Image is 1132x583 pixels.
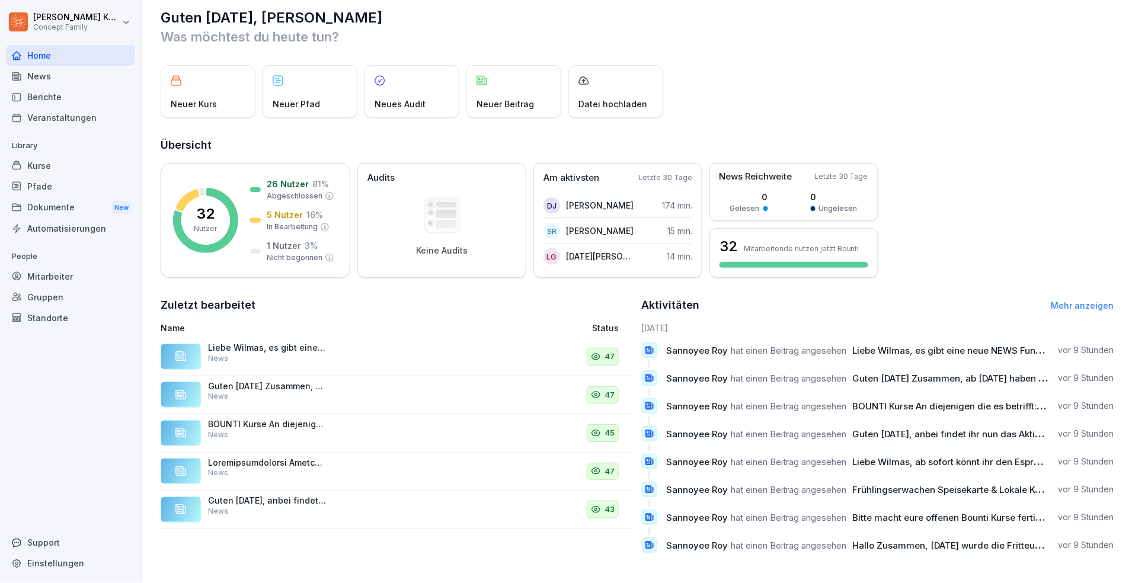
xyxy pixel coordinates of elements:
a: Veranstaltungen [6,107,135,128]
p: vor 9 Stunden [1059,511,1114,523]
p: BOUNTI Kurse An diejenigen die es betrifft: Bitte macht eure Kurse fertig!!! [PERSON_NAME] [208,419,327,430]
p: Neuer Pfad [273,98,320,110]
div: News [6,66,135,87]
p: vor 9 Stunden [1059,456,1114,467]
p: [PERSON_NAME] Knittel [33,12,120,23]
a: Loremipsumdolorsi Ametconsect & Adipis Elitseddoeius Tempo incididu, ut laboreetdolorem al Enimad... [161,453,634,491]
a: Home [6,45,135,66]
span: Sannoyee Roy [667,345,728,356]
p: vor 9 Stunden [1059,539,1114,551]
p: 1 Nutzer [267,239,301,252]
p: vor 9 Stunden [1059,428,1114,440]
a: Liebe Wilmas, es gibt eine neue NEWS Funktion in Bounti, die die Kommunikation verbessern soll. I... [161,338,634,376]
p: 47 [605,466,615,478]
span: hat einen Beitrag angesehen [731,512,847,523]
a: Automatisierungen [6,218,135,239]
a: Mehr anzeigen [1051,300,1114,310]
p: Letzte 30 Tage [814,171,868,182]
p: 5 Nutzer [267,209,303,221]
h1: Guten [DATE], [PERSON_NAME] [161,8,1114,27]
p: 47 [605,351,615,363]
p: Library [6,136,135,155]
p: Ungelesen [819,203,858,214]
a: Guten [DATE] Zusammen, ab [DATE] haben wir in der Kinderkarte auch Kinder Pancakes 🤩 Das sind ein... [161,376,634,415]
div: Support [6,532,135,553]
p: 45 [605,427,615,439]
h2: Übersicht [161,137,1114,153]
span: hat einen Beitrag angesehen [731,373,847,384]
p: Name [161,322,457,334]
p: vor 9 Stunden [1059,372,1114,384]
p: 14 min. [667,250,692,262]
span: Sannoyee Roy [667,428,728,440]
span: hat einen Beitrag angesehen [731,484,847,495]
a: Gruppen [6,287,135,307]
p: 3 % [305,239,318,252]
p: vor 9 Stunden [1059,344,1114,356]
p: Datei hochladen [578,98,647,110]
p: 32 [197,207,215,221]
p: People [6,247,135,266]
a: Guten [DATE], anbei findet ihr nun das Aktionsbriefing zum Frühlingserwachen :-) Liebe Grüße [PER... [161,491,634,529]
p: Neues Audit [375,98,426,110]
span: hat einen Beitrag angesehen [731,345,847,356]
span: Sannoyee Roy [667,401,728,412]
p: Am aktivsten [543,171,599,185]
a: Berichte [6,87,135,107]
p: [PERSON_NAME] [566,225,634,237]
p: Audits [367,171,395,185]
p: Letzte 30 Tage [638,172,692,183]
span: Sannoyee Roy [667,484,728,495]
p: Status [592,322,619,334]
div: DJ [543,197,560,214]
a: BOUNTI Kurse An diejenigen die es betrifft: Bitte macht eure Kurse fertig!!! [PERSON_NAME]News45 [161,414,634,453]
a: Mitarbeiter [6,266,135,287]
p: Neuer Kurs [171,98,217,110]
a: Kurse [6,155,135,176]
div: LG [543,248,560,265]
span: hat einen Beitrag angesehen [731,540,847,551]
span: hat einen Beitrag angesehen [731,428,847,440]
a: Standorte [6,307,135,328]
h3: 32 [720,236,738,257]
h2: Zuletzt bearbeitet [161,297,634,313]
p: Concept Family [33,23,120,31]
p: News [208,506,228,517]
span: Sannoyee Roy [667,373,728,384]
p: 0 [730,191,768,203]
span: Sannoyee Roy [667,540,728,551]
div: New [111,201,132,214]
p: News [208,430,228,440]
span: hat einen Beitrag angesehen [731,401,847,412]
p: [PERSON_NAME] [566,199,634,212]
p: Guten [DATE] Zusammen, ab [DATE] haben wir in der Kinderkarte auch Kinder Pancakes 🤩 Das sind ein... [208,381,327,392]
p: Loremipsumdolorsi Ametconsect & Adipis Elitseddoeius Tempo incididu, ut laboreetdolorem al Enimad... [208,457,327,468]
p: [DATE][PERSON_NAME] [566,250,634,262]
p: vor 9 Stunden [1059,400,1114,412]
h2: Aktivitäten [642,297,700,313]
p: 15 min. [667,225,692,237]
p: News [208,391,228,402]
p: Keine Audits [416,245,468,256]
p: News Reichweite [719,170,792,184]
p: vor 9 Stunden [1059,483,1114,495]
p: News [208,353,228,364]
p: 81 % [312,178,329,190]
p: In Bearbeitung [267,222,318,232]
span: hat einen Beitrag angesehen [731,456,847,467]
p: Nutzer [194,223,218,234]
span: Sannoyee Roy [667,512,728,523]
div: Dokumente [6,197,135,219]
p: Gelesen [730,203,760,214]
p: Guten [DATE], anbei findet ihr nun das Aktionsbriefing zum Frühlingserwachen :-) Liebe Grüße [PER... [208,495,327,506]
h6: [DATE] [642,322,1115,334]
p: Abgeschlossen [267,191,322,201]
p: Neuer Beitrag [477,98,534,110]
p: Liebe Wilmas, es gibt eine neue NEWS Funktion in Bounti, die die Kommunikation verbessern soll. I... [208,342,327,353]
